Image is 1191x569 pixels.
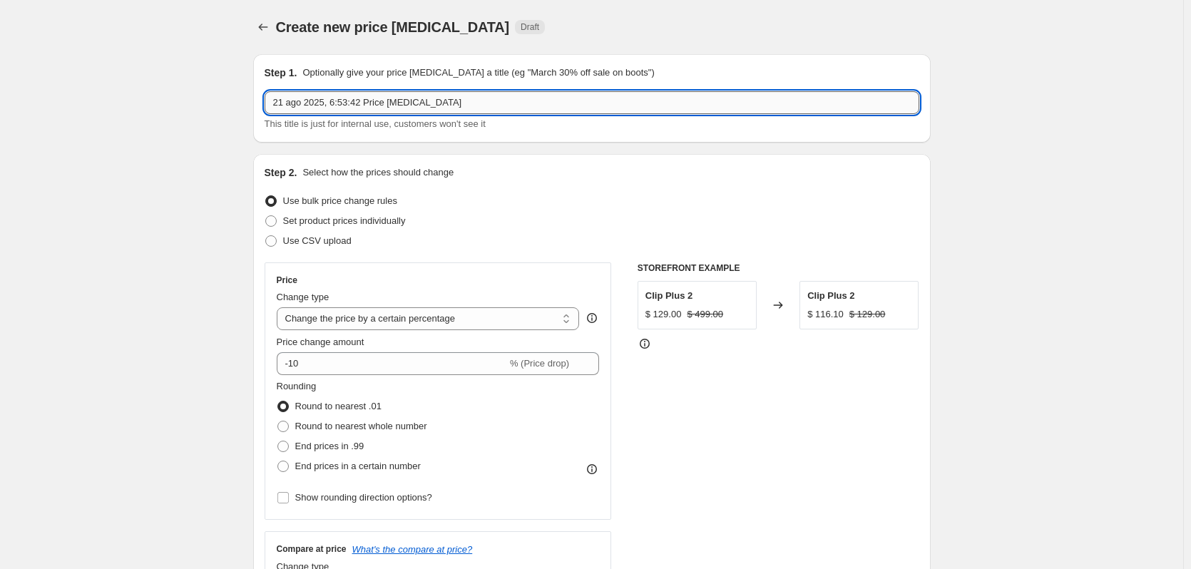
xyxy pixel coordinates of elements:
[295,421,427,431] span: Round to nearest whole number
[295,492,432,503] span: Show rounding direction options?
[849,307,886,322] strike: $ 129.00
[295,441,364,451] span: End prices in .99
[352,544,473,555] button: What's the compare at price?
[265,66,297,80] h2: Step 1.
[645,290,692,301] span: Clip Plus 2
[277,543,347,555] h3: Compare at price
[295,401,382,411] span: Round to nearest .01
[302,66,654,80] p: Optionally give your price [MEDICAL_DATA] a title (eg "March 30% off sale on boots")
[807,290,854,301] span: Clip Plus 2
[277,352,507,375] input: -15
[283,235,352,246] span: Use CSV upload
[277,292,329,302] span: Change type
[277,381,317,391] span: Rounding
[265,165,297,180] h2: Step 2.
[645,307,682,322] div: $ 129.00
[253,17,273,37] button: Price change jobs
[295,461,421,471] span: End prices in a certain number
[276,19,510,35] span: Create new price [MEDICAL_DATA]
[687,307,723,322] strike: $ 499.00
[265,118,486,129] span: This title is just for internal use, customers won't see it
[585,311,599,325] div: help
[638,262,919,274] h6: STOREFRONT EXAMPLE
[807,307,844,322] div: $ 116.10
[510,358,569,369] span: % (Price drop)
[302,165,454,180] p: Select how the prices should change
[277,275,297,286] h3: Price
[521,21,539,33] span: Draft
[283,215,406,226] span: Set product prices individually
[277,337,364,347] span: Price change amount
[283,195,397,206] span: Use bulk price change rules
[265,91,919,114] input: 30% off holiday sale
